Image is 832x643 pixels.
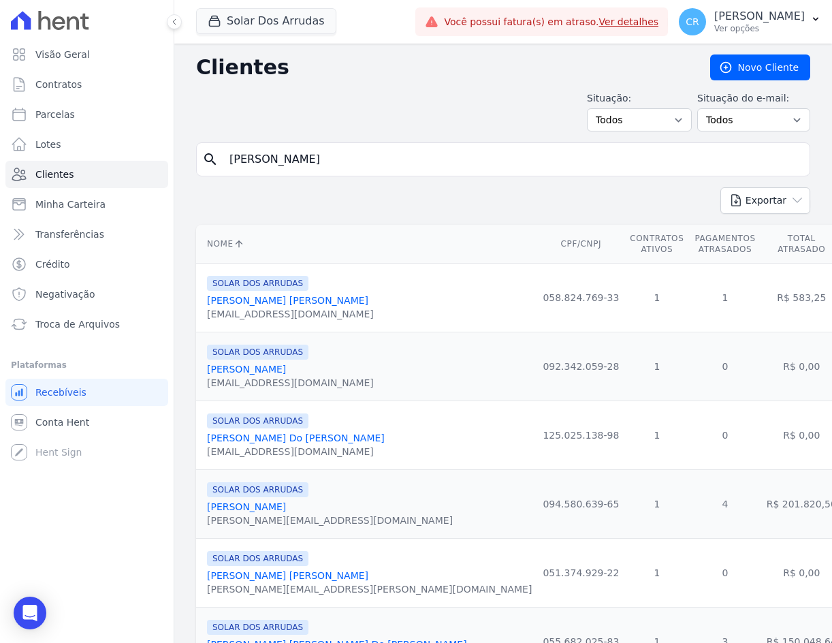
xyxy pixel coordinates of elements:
span: Contratos [35,78,82,91]
span: SOLAR DOS ARRUDAS [207,276,308,291]
td: 0 [689,332,761,401]
td: 058.824.769-33 [537,264,624,332]
h2: Clientes [196,55,688,80]
a: Novo Cliente [710,54,810,80]
div: [PERSON_NAME][EMAIL_ADDRESS][DOMAIN_NAME] [207,514,453,527]
div: [EMAIL_ADDRESS][DOMAIN_NAME] [207,445,385,458]
td: 0 [689,401,761,470]
a: [PERSON_NAME] [207,501,286,512]
span: SOLAR DOS ARRUDAS [207,620,308,635]
a: Negativação [5,281,168,308]
button: CR [PERSON_NAME] Ver opções [668,3,832,41]
span: SOLAR DOS ARRUDAS [207,551,308,566]
td: 1 [624,401,689,470]
td: 1 [624,539,689,608]
span: SOLAR DOS ARRUDAS [207,413,308,428]
a: Conta Hent [5,409,168,436]
span: Visão Geral [35,48,90,61]
label: Situação do e-mail: [697,91,810,106]
a: Ver detalhes [599,16,659,27]
i: search [202,151,219,168]
div: [PERSON_NAME][EMAIL_ADDRESS][PERSON_NAME][DOMAIN_NAME] [207,582,532,596]
span: Negativação [35,287,95,301]
a: Clientes [5,161,168,188]
a: Transferências [5,221,168,248]
a: [PERSON_NAME] [PERSON_NAME] [207,570,368,581]
td: 0 [689,539,761,608]
div: Open Intercom Messenger [14,597,46,629]
span: Recebíveis [35,386,86,399]
button: Exportar [720,187,810,214]
div: [EMAIL_ADDRESS][DOMAIN_NAME] [207,307,374,321]
span: SOLAR DOS ARRUDAS [207,345,308,360]
p: [PERSON_NAME] [714,10,805,23]
a: [PERSON_NAME] [PERSON_NAME] [207,295,368,306]
a: Minha Carteira [5,191,168,218]
th: Pagamentos Atrasados [689,225,761,264]
td: 092.342.059-28 [537,332,624,401]
span: Minha Carteira [35,198,106,211]
span: CR [686,17,699,27]
a: Contratos [5,71,168,98]
td: 094.580.639-65 [537,470,624,539]
div: Plataformas [11,357,163,373]
td: 1 [624,264,689,332]
td: 1 [689,264,761,332]
span: Troca de Arquivos [35,317,120,331]
input: Buscar por nome, CPF ou e-mail [221,146,804,173]
span: SOLAR DOS ARRUDAS [207,482,308,497]
span: Clientes [35,168,74,181]
a: Troca de Arquivos [5,311,168,338]
span: Conta Hent [35,415,89,429]
span: Crédito [35,257,70,271]
th: Nome [196,225,537,264]
a: [PERSON_NAME] [207,364,286,375]
div: [EMAIL_ADDRESS][DOMAIN_NAME] [207,376,374,390]
a: Recebíveis [5,379,168,406]
span: Parcelas [35,108,75,121]
td: 051.374.929-22 [537,539,624,608]
button: Solar Dos Arrudas [196,8,336,34]
th: Contratos Ativos [624,225,689,264]
a: Visão Geral [5,41,168,68]
label: Situação: [587,91,692,106]
span: Transferências [35,228,104,241]
span: Lotes [35,138,61,151]
span: Você possui fatura(s) em atraso. [444,15,658,29]
a: Parcelas [5,101,168,128]
a: Lotes [5,131,168,158]
td: 1 [624,332,689,401]
td: 4 [689,470,761,539]
th: CPF/CNPJ [537,225,624,264]
td: 1 [624,470,689,539]
a: [PERSON_NAME] Do [PERSON_NAME] [207,433,385,443]
a: Crédito [5,251,168,278]
p: Ver opções [714,23,805,34]
td: 125.025.138-98 [537,401,624,470]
